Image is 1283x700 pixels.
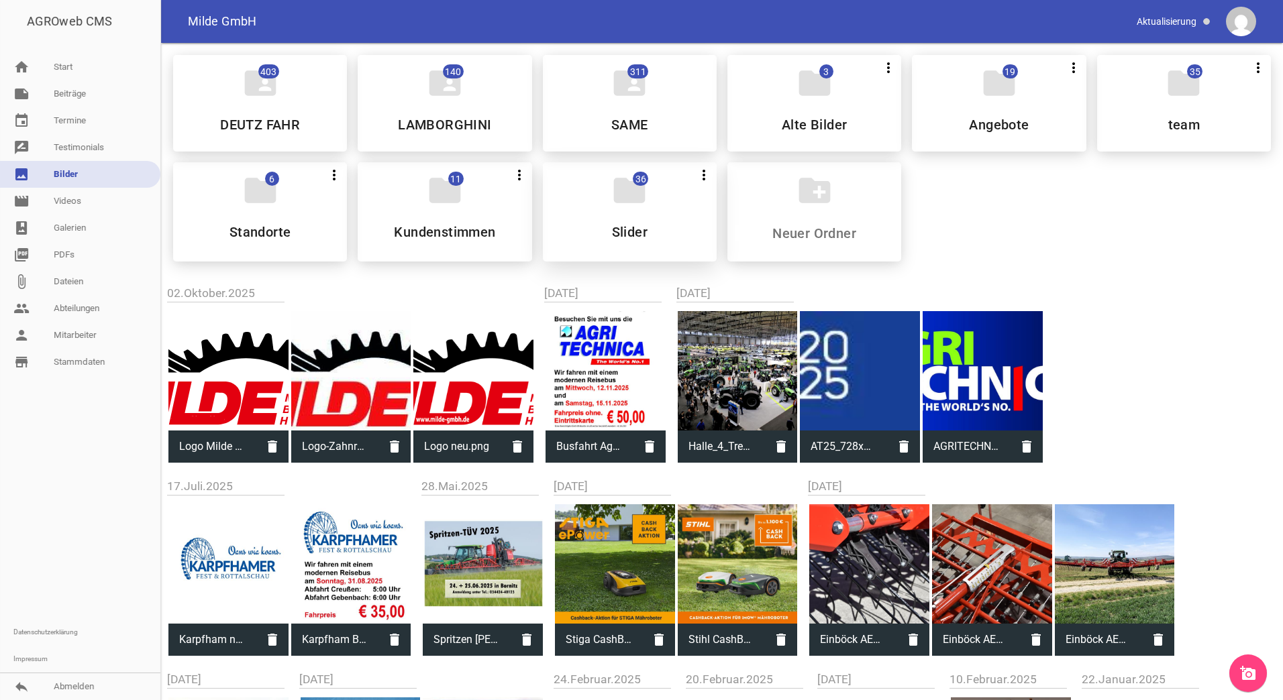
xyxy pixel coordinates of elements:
span: 19 [1003,64,1018,78]
i: delete [633,430,666,463]
h2: [DATE] [554,477,799,495]
input: Neuer Ordner [735,225,894,241]
h2: 20.Februar.2025 [686,670,809,689]
div: Slider [543,162,717,261]
span: Karpfham Busfahrt 25.jpg [291,622,379,657]
span: Einböck AEROSTAR-FUSION Details 009.JPG [809,622,897,657]
div: SAME [543,55,717,152]
div: LAMBORGHINI [358,55,531,152]
h5: Alte Bilder [782,118,847,131]
span: Einböck AEROSTAR-FUSION Details 008.jpg [1055,622,1143,657]
i: delete [897,624,929,656]
h2: [DATE] [167,670,290,689]
i: folder [796,64,833,102]
h2: 02.Oktober.2025 [167,284,535,302]
span: Milde GmbH [188,15,257,27]
i: home [13,59,30,75]
i: folder [980,64,1018,102]
i: store_mall_directory [13,354,30,370]
i: delete [378,624,411,656]
i: create_new_folder [796,172,833,209]
span: 140 [443,64,464,78]
span: Stiga CashBack.jpg [555,622,643,657]
span: Busfahrt Agritechnica 2025.jpg [546,429,633,464]
i: more_vert [326,167,342,183]
h2: 24.Februar.2025 [554,670,676,689]
i: more_vert [511,167,527,183]
i: folder [426,172,464,209]
i: delete [511,624,543,656]
div: Standorte [173,162,347,261]
i: delete [1142,624,1174,656]
i: delete [378,430,411,463]
i: folder [611,172,648,209]
button: more_vert [321,162,347,186]
h2: 10.Februar.2025 [950,670,1072,689]
i: people [13,300,30,316]
button: more_vert [876,55,901,79]
i: add_a_photo [1240,665,1256,681]
span: Halle_4_Trecker14.jpg [678,429,766,464]
h5: Slider [612,225,648,239]
i: delete [888,430,920,463]
h2: 28.Mai.2025 [421,477,544,495]
h5: team [1168,118,1200,131]
span: 11 [448,172,464,186]
span: Karpfham nur Logo 25.jpg [168,622,256,657]
span: Einböck AEROSTAR-FUSION Details 004.JPG [932,622,1020,657]
button: more_vert [1245,55,1271,79]
i: delete [643,624,675,656]
h2: 17.Juli.2025 [167,477,412,495]
i: delete [256,430,289,463]
i: delete [256,624,289,656]
button: more_vert [507,162,532,186]
span: Spritzen TÜV Bornitz.jpg [423,622,511,657]
i: photo_album [13,220,30,236]
span: 403 [258,64,279,78]
span: 3 [819,64,833,78]
i: delete [765,430,797,463]
i: reply [13,679,30,695]
i: movie [13,193,30,209]
h2: [DATE] [808,477,1176,495]
span: Stihl CashBack.jpg [678,622,766,657]
div: Alte Bilder [727,55,901,152]
i: delete [501,430,533,463]
span: AT25_728x90_DE.jpg [800,429,888,464]
i: more_vert [696,167,712,183]
div: Kundenstimmen [358,162,531,261]
span: AGRITECHNICA25_4c_Flaeche_blau_de6406253d.jpg [923,429,1011,464]
span: Logo Milde neu mit zahnrad.svg [168,429,256,464]
h5: Angebote [969,118,1029,131]
i: delete [765,624,797,656]
div: DEUTZ FAHR [173,55,347,152]
h2: [DATE] [676,284,1044,302]
span: 311 [627,64,648,78]
h2: 22.Januar.2025 [1082,670,1204,689]
span: 35 [1187,64,1202,78]
div: team [1097,55,1271,152]
span: 6 [265,172,279,186]
i: folder_shared [611,64,648,102]
h2: [DATE] [544,284,667,302]
button: more_vert [691,162,717,186]
i: delete [1020,624,1052,656]
i: event [13,113,30,129]
h5: Standorte [229,225,291,239]
button: more_vert [1061,55,1086,79]
i: person [13,327,30,343]
i: folder_shared [426,64,464,102]
h2: [DATE] [817,670,940,689]
span: Logo neu.png [413,429,501,464]
h2: [DATE] [299,670,544,689]
i: rate_review [13,139,30,156]
div: Angebote [912,55,1086,152]
h5: Kundenstimmen [394,225,495,239]
i: more_vert [1250,60,1266,76]
i: image [13,166,30,182]
span: 36 [633,172,648,186]
i: more_vert [880,60,896,76]
i: note [13,86,30,102]
i: folder_shared [242,64,279,102]
i: picture_as_pdf [13,247,30,263]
